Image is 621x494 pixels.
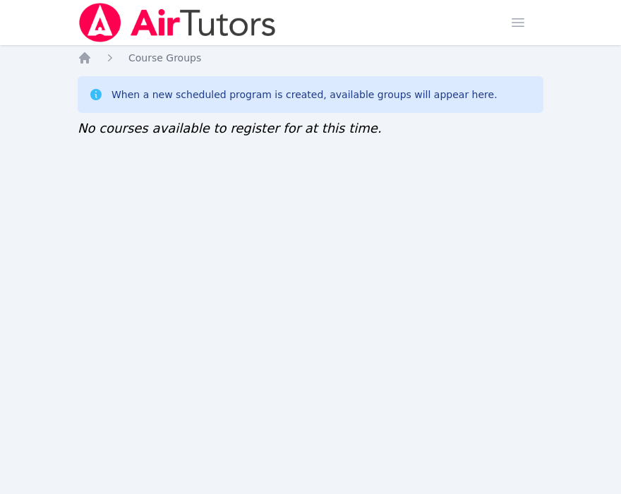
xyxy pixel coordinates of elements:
[128,52,201,64] span: Course Groups
[128,51,201,65] a: Course Groups
[111,88,498,102] div: When a new scheduled program is created, available groups will appear here.
[78,51,543,65] nav: Breadcrumb
[78,3,277,42] img: Air Tutors
[78,121,382,135] span: No courses available to register for at this time.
